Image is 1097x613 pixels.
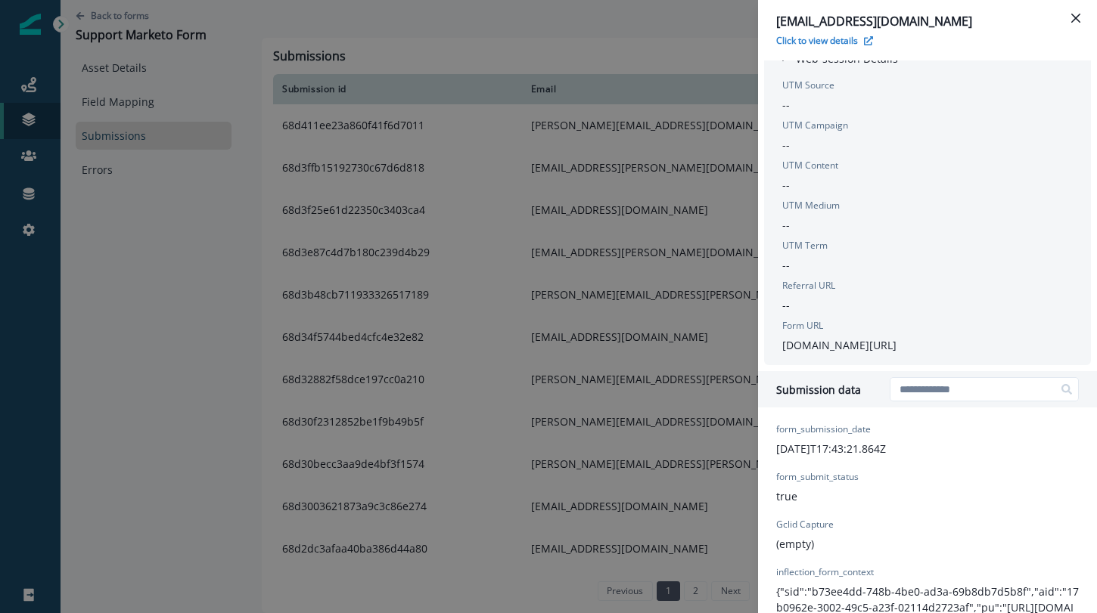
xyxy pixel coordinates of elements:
[776,12,1079,30] p: [EMAIL_ADDRESS][DOMAIN_NAME]
[782,97,790,113] p: --
[776,382,861,398] p: Submission data
[776,423,871,436] p: form_submission_date
[776,34,858,47] p: Click to view details
[782,297,790,313] p: --
[776,536,814,552] p: (empty)
[782,257,790,273] p: --
[1064,6,1088,30] button: Close
[782,319,823,333] p: Form URL
[776,470,859,484] p: form_submit_status
[782,199,840,212] p: UTM Medium
[782,279,835,293] p: Referral URL
[764,73,1091,365] div: Web-session Details
[782,337,897,353] p: [DOMAIN_NAME][URL]
[776,488,797,504] p: true
[776,34,873,47] button: Click to view details
[776,518,834,531] p: Gclid Capture
[782,159,838,172] p: UTM Content
[782,79,834,92] p: UTM Source
[782,177,790,193] p: --
[782,137,790,153] p: --
[782,119,848,132] p: UTM Campaign
[782,239,828,252] p: UTM Term
[776,565,874,579] p: inflection_form_context
[776,441,886,457] p: [DATE]T17:43:21.864Z
[782,217,790,233] p: --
